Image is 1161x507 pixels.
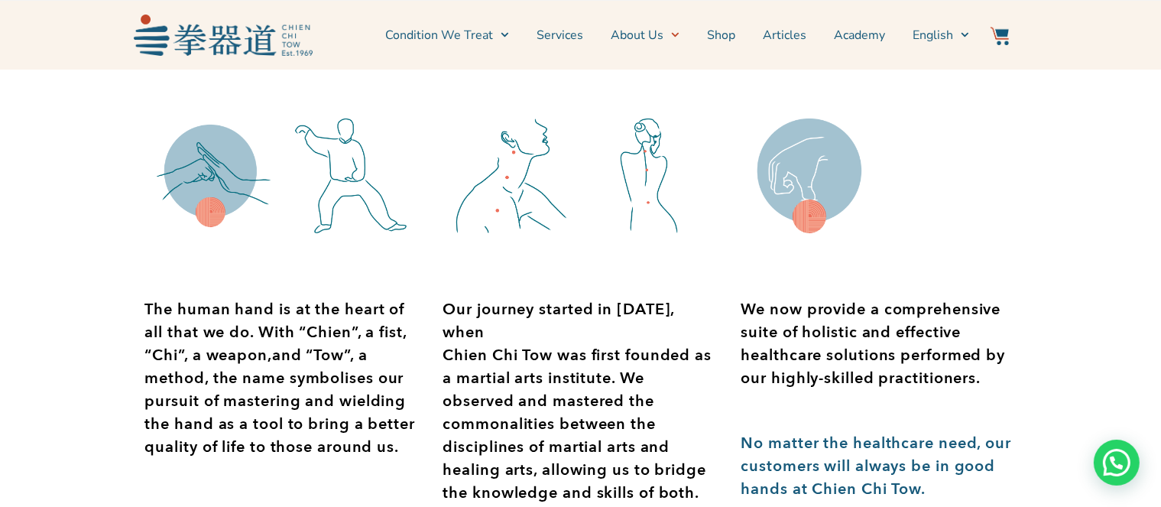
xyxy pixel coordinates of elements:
[741,298,1016,390] div: Page 1
[834,16,885,54] a: Academy
[913,26,953,44] span: English
[385,16,509,54] a: Condition We Treat
[537,16,583,54] a: Services
[145,298,420,459] div: Page 1
[611,16,679,54] a: About Us
[741,432,1016,501] div: Page 1
[320,16,970,54] nav: Menu
[991,27,1009,45] img: Website Icon-03
[763,16,806,54] a: Articles
[913,16,969,54] a: English
[741,298,1016,390] p: We now provide a comprehensive suite of holistic and effective healthcare solutions performed by ...
[741,432,1016,501] p: No matter the healthcare need, our customers will always be in good hands at Chien Chi Tow.
[145,298,420,459] p: The human hand is at the heart of all that we do. With “Chien”, a fist, “Chi”, a weapon,and “Tow”...
[707,16,735,54] a: Shop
